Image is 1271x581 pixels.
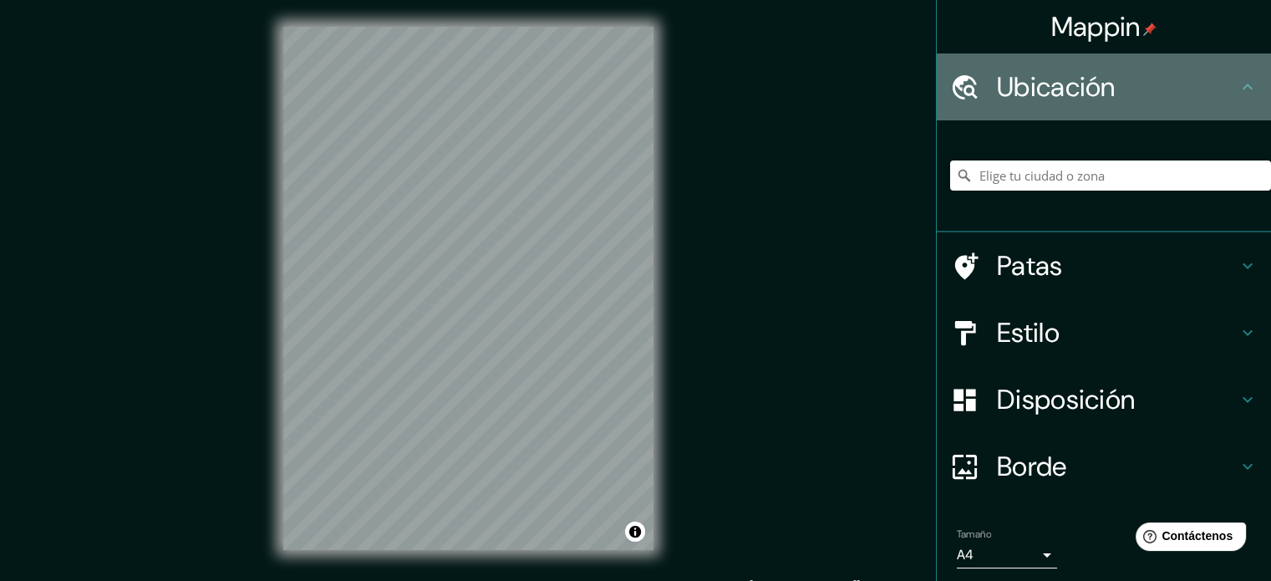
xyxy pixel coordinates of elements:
div: Estilo [937,299,1271,366]
font: Mappin [1051,9,1141,44]
iframe: Lanzador de widgets de ayuda [1122,516,1253,563]
img: pin-icon.png [1143,23,1157,36]
font: Estilo [997,315,1060,350]
font: Borde [997,449,1067,484]
input: Elige tu ciudad o zona [950,161,1271,191]
canvas: Mapa [283,27,653,550]
font: Patas [997,248,1063,283]
div: Ubicación [937,54,1271,120]
button: Activar o desactivar atribución [625,522,645,542]
div: Borde [937,433,1271,500]
font: A4 [957,546,974,563]
font: Ubicación [997,69,1116,104]
div: Patas [937,232,1271,299]
font: Disposición [997,382,1135,417]
font: Tamaño [957,527,991,541]
div: A4 [957,542,1057,568]
div: Disposición [937,366,1271,433]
